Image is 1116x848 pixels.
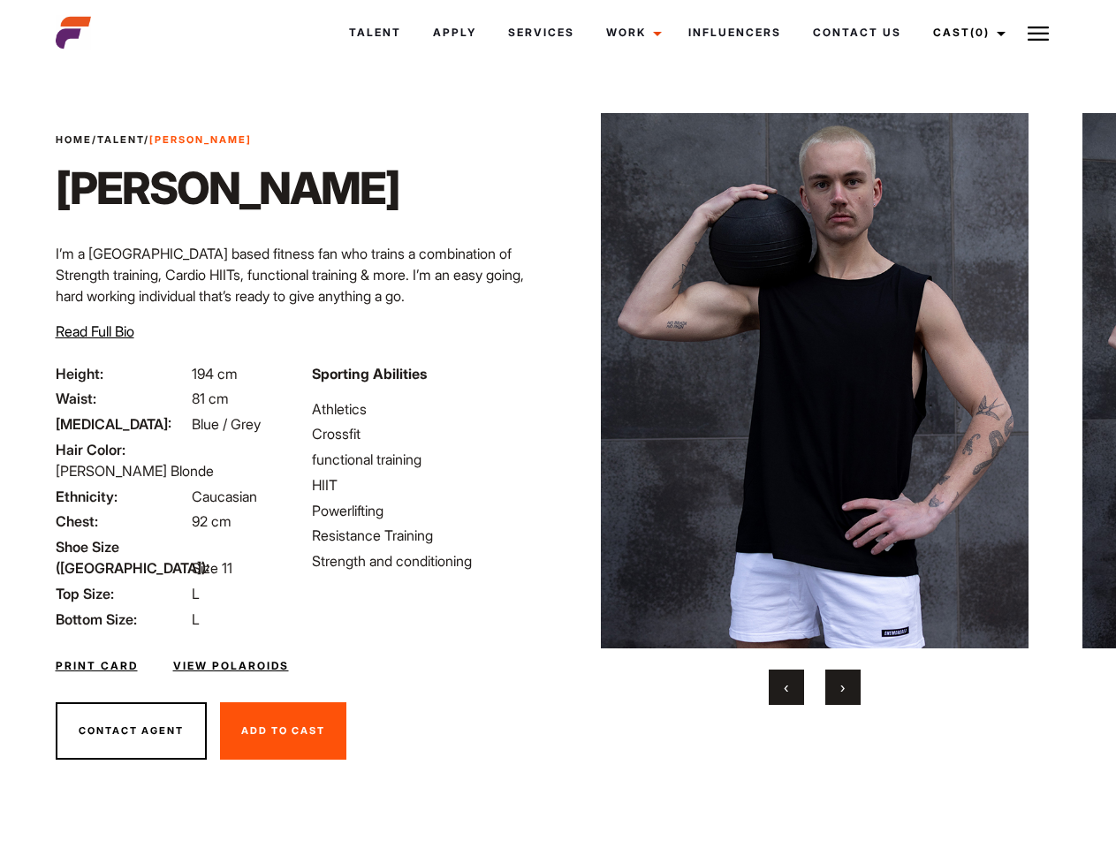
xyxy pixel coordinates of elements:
span: Read Full Bio [56,322,134,340]
li: Powerlifting [312,500,547,521]
span: 194 cm [192,365,238,382]
a: Home [56,133,92,146]
span: 92 cm [192,512,232,530]
h1: [PERSON_NAME] [56,162,399,215]
span: Hair Color: [56,439,188,460]
strong: [PERSON_NAME] [149,133,252,146]
span: Chest: [56,511,188,532]
span: [MEDICAL_DATA]: [56,413,188,435]
span: Waist: [56,388,188,409]
span: Height: [56,363,188,384]
li: Crossfit [312,423,547,444]
span: Bottom Size: [56,609,188,630]
span: Next [840,678,845,696]
li: Strength and conditioning [312,550,547,572]
span: / / [56,132,252,148]
a: Print Card [56,658,138,674]
button: Read Full Bio [56,321,134,342]
span: Shoe Size ([GEOGRAPHIC_DATA]): [56,536,188,579]
a: Talent [97,133,144,146]
span: [PERSON_NAME] Blonde [56,462,214,480]
li: Athletics [312,398,547,420]
span: Top Size: [56,583,188,604]
li: HIIT [312,474,547,496]
button: Add To Cast [220,702,346,761]
li: Resistance Training [312,525,547,546]
span: Add To Cast [241,724,325,737]
span: Ethnicity: [56,486,188,507]
img: Burger icon [1028,23,1049,44]
button: Contact Agent [56,702,207,761]
a: Apply [417,9,492,57]
a: Work [590,9,672,57]
a: Services [492,9,590,57]
a: Talent [333,9,417,57]
a: Contact Us [797,9,917,57]
p: I’m a [GEOGRAPHIC_DATA] based fitness fan who trains a combination of Strength training, Cardio H... [56,243,548,307]
span: L [192,610,200,628]
a: Influencers [672,9,797,57]
span: Caucasian [192,488,257,505]
strong: Sporting Abilities [312,365,427,382]
span: (0) [970,26,990,39]
span: 81 cm [192,390,229,407]
img: cropped-aefm-brand-fav-22-square.png [56,15,91,50]
li: functional training [312,449,547,470]
span: Size 11 [192,559,232,577]
span: L [192,585,200,602]
span: Previous [784,678,788,696]
a: View Polaroids [173,658,289,674]
a: Cast(0) [917,9,1016,57]
span: Blue / Grey [192,415,261,433]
